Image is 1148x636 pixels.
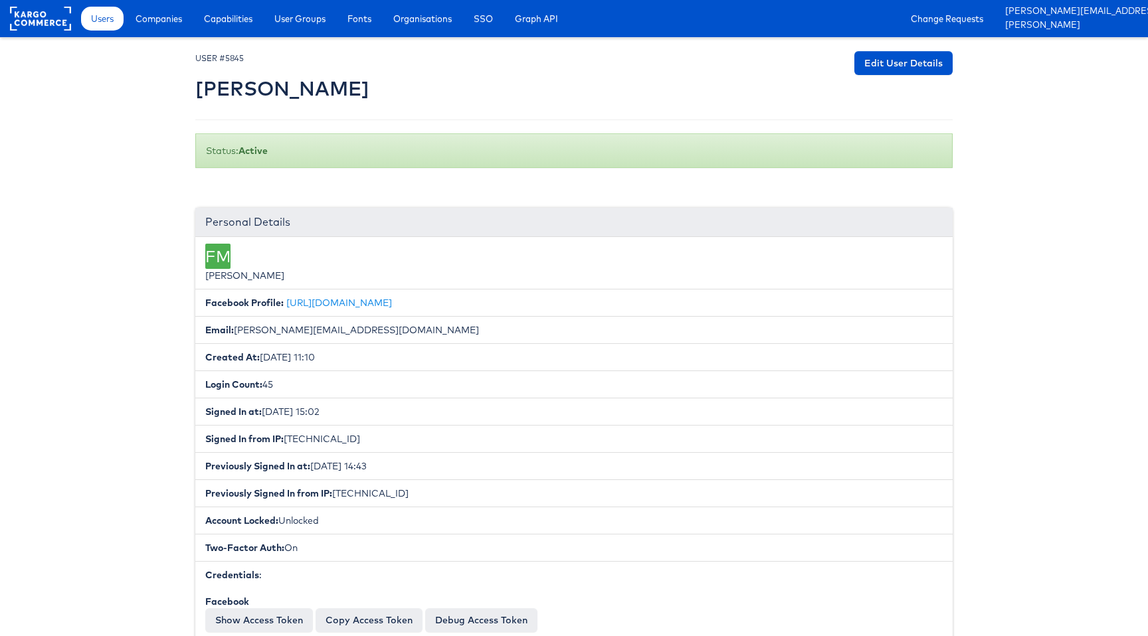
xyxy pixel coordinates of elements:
div: FM [205,244,231,269]
a: SSO [464,7,503,31]
a: Debug Access Token [425,608,537,632]
a: Edit User Details [854,51,953,75]
a: Fonts [337,7,381,31]
span: Graph API [515,12,558,25]
li: [DATE] 11:10 [195,343,953,371]
li: [DATE] 14:43 [195,452,953,480]
b: Facebook [205,596,249,607]
a: Companies [126,7,192,31]
a: Capabilities [194,7,262,31]
a: Graph API [505,7,568,31]
span: Fonts [347,12,371,25]
b: Two-Factor Auth: [205,542,284,554]
b: Account Locked: [205,515,278,526]
li: On [195,534,953,562]
b: Email: [205,324,234,336]
b: Signed In at: [205,406,262,418]
b: Signed In from IP: [205,433,284,445]
button: Copy Access Token [316,608,423,632]
a: Organisations [383,7,462,31]
li: [TECHNICAL_ID] [195,425,953,453]
li: [PERSON_NAME] [195,237,953,289]
li: [DATE] 15:02 [195,398,953,426]
b: Previously Signed In from IP: [205,487,332,499]
span: Organisations [393,12,452,25]
b: Facebook Profile: [205,297,284,309]
span: Companies [136,12,182,25]
b: Previously Signed In at: [205,460,310,472]
a: Users [81,7,124,31]
b: Active [239,145,268,157]
a: Change Requests [901,7,993,31]
b: Credentials [205,569,259,581]
a: User Groups [264,7,335,31]
a: [URL][DOMAIN_NAME] [286,297,392,309]
b: Login Count: [205,378,262,390]
a: [PERSON_NAME][EMAIL_ADDRESS][DOMAIN_NAME] [1005,5,1138,19]
span: Users [91,12,114,25]
li: [PERSON_NAME][EMAIL_ADDRESS][DOMAIN_NAME] [195,316,953,344]
li: 45 [195,370,953,398]
a: [PERSON_NAME] [1005,19,1138,33]
li: [TECHNICAL_ID] [195,479,953,507]
small: USER #5845 [195,53,244,63]
span: SSO [474,12,493,25]
button: Show Access Token [205,608,313,632]
div: Personal Details [195,208,953,237]
h2: [PERSON_NAME] [195,78,369,100]
div: Status: [195,133,953,168]
span: Capabilities [204,12,252,25]
li: Unlocked [195,507,953,534]
span: User Groups [274,12,326,25]
b: Created At: [205,351,260,363]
